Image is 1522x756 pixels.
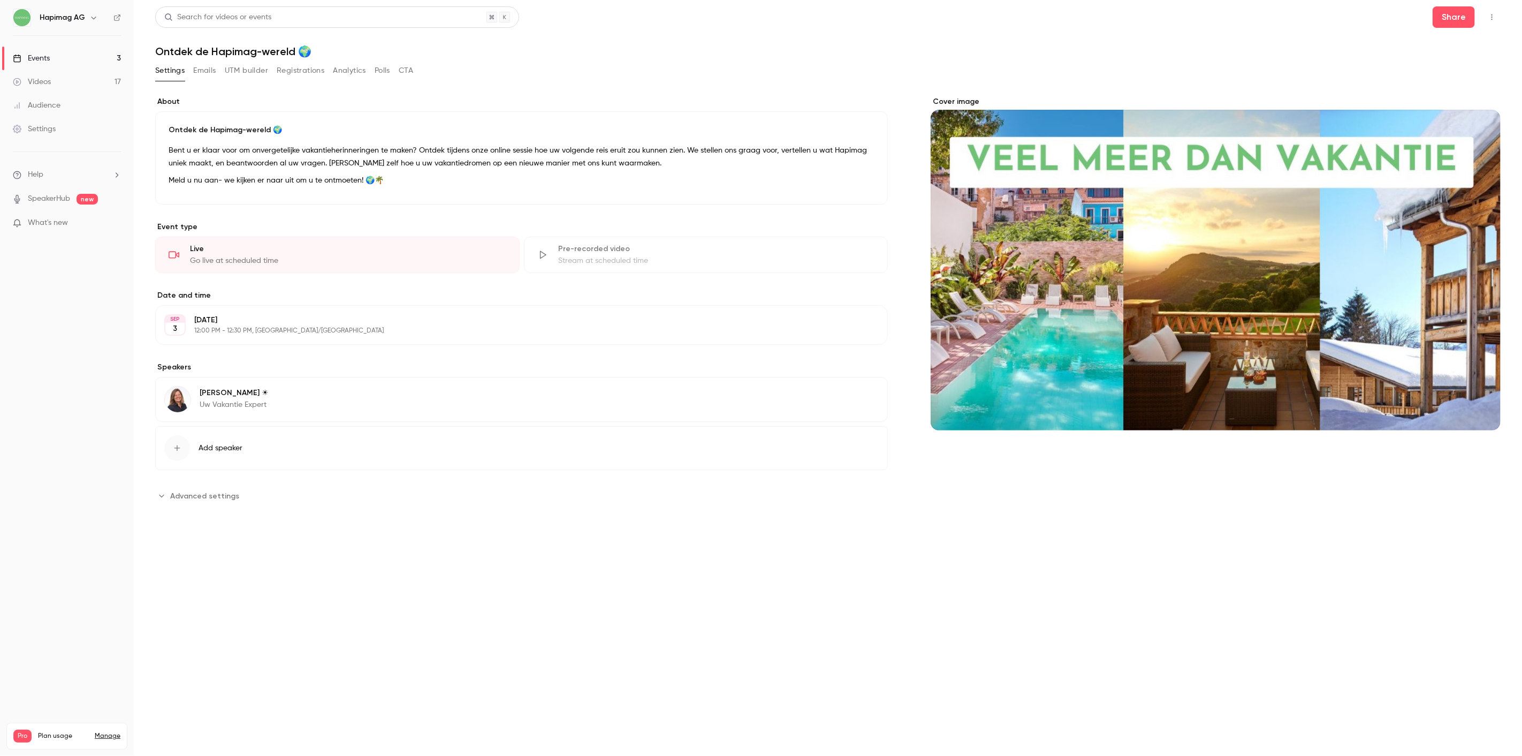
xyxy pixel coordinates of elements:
p: Bent u er klaar voor om onvergetelijke vakantieherinneringen te maken? Ontdek tijdens onze online... [169,144,874,170]
p: Event type [155,222,888,232]
h1: Ontdek de Hapimag-wereld 🌍 [155,45,1501,58]
label: Cover image [931,96,1501,107]
span: Advanced settings [170,490,239,502]
div: SEP [165,315,185,323]
div: Audience [13,100,60,111]
p: Meld u nu aan- we kijken er naar uit om u te ontmoeten! 🌍🌴 [169,174,874,187]
p: 3 [173,323,177,334]
section: Cover image [931,96,1501,430]
button: Analytics [333,62,366,79]
label: Date and time [155,290,888,301]
img: Karen ☀ [165,387,191,412]
button: Share [1433,6,1475,28]
div: Stream at scheduled time [559,255,875,266]
span: Add speaker [199,443,242,453]
button: Emails [193,62,216,79]
div: Events [13,53,50,64]
button: Registrations [277,62,324,79]
p: [PERSON_NAME] ☀ [200,388,269,398]
button: Settings [155,62,185,79]
a: Manage [95,732,120,740]
div: Live [190,244,506,254]
a: SpeakerHub [28,193,70,205]
p: [DATE] [194,315,831,326]
div: Settings [13,124,56,134]
span: Pro [13,730,32,743]
span: Plan usage [38,732,88,740]
img: Hapimag AG [13,9,31,26]
span: Help [28,169,43,180]
section: Advanced settings [155,487,888,504]
span: new [77,194,98,205]
div: Go live at scheduled time [190,255,506,266]
div: Karen ☀[PERSON_NAME] ☀Uw Vakantie Expert [155,377,888,422]
button: CTA [399,62,413,79]
button: UTM builder [225,62,268,79]
span: What's new [28,217,68,229]
div: Pre-recorded video [559,244,875,254]
p: Ontdek de Hapimag-wereld 🌍 [169,125,874,135]
label: Speakers [155,362,888,373]
button: Advanced settings [155,487,246,504]
div: Search for videos or events [164,12,271,23]
div: Videos [13,77,51,87]
div: LiveGo live at scheduled time [155,237,520,273]
li: help-dropdown-opener [13,169,121,180]
button: Polls [375,62,390,79]
p: 12:00 PM - 12:30 PM, [GEOGRAPHIC_DATA]/[GEOGRAPHIC_DATA] [194,327,831,335]
label: About [155,96,888,107]
button: Add speaker [155,426,888,470]
p: Uw Vakantie Expert [200,399,269,410]
h6: Hapimag AG [40,12,85,23]
div: Pre-recorded videoStream at scheduled time [524,237,888,273]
